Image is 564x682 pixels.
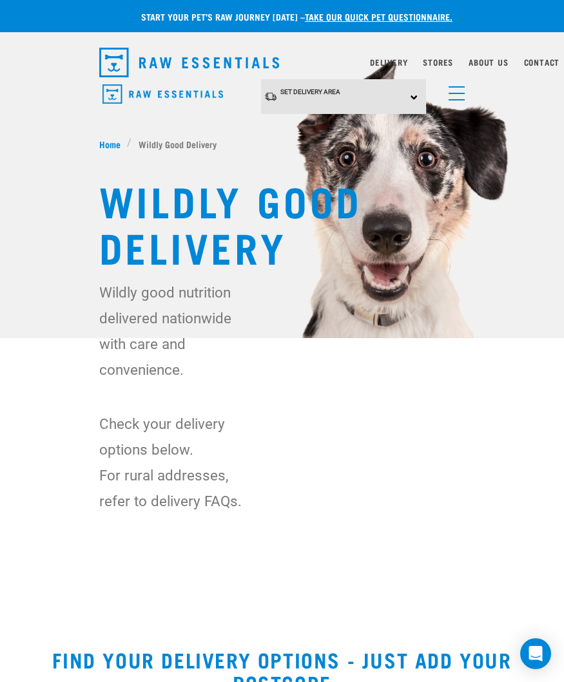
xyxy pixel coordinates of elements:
h1: Wildly Good Delivery [99,176,465,269]
p: Wildly good nutrition delivered nationwide with care and convenience. [99,279,246,383]
div: Open Intercom Messenger [520,638,551,669]
a: Contact [524,60,560,64]
nav: dropdown navigation [89,43,476,82]
a: Stores [423,60,453,64]
img: Raw Essentials Logo [102,84,223,104]
p: Check your delivery options below. For rural addresses, refer to delivery FAQs. [99,411,246,514]
a: Home [99,137,128,151]
img: Raw Essentials Logo [99,48,280,77]
a: take our quick pet questionnaire. [305,14,452,19]
nav: breadcrumbs [99,137,465,151]
a: About Us [469,60,508,64]
a: Delivery [370,60,407,64]
span: Home [99,137,121,151]
span: Set Delivery Area [280,88,340,95]
a: menu [442,79,465,102]
img: van-moving.png [264,91,277,102]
